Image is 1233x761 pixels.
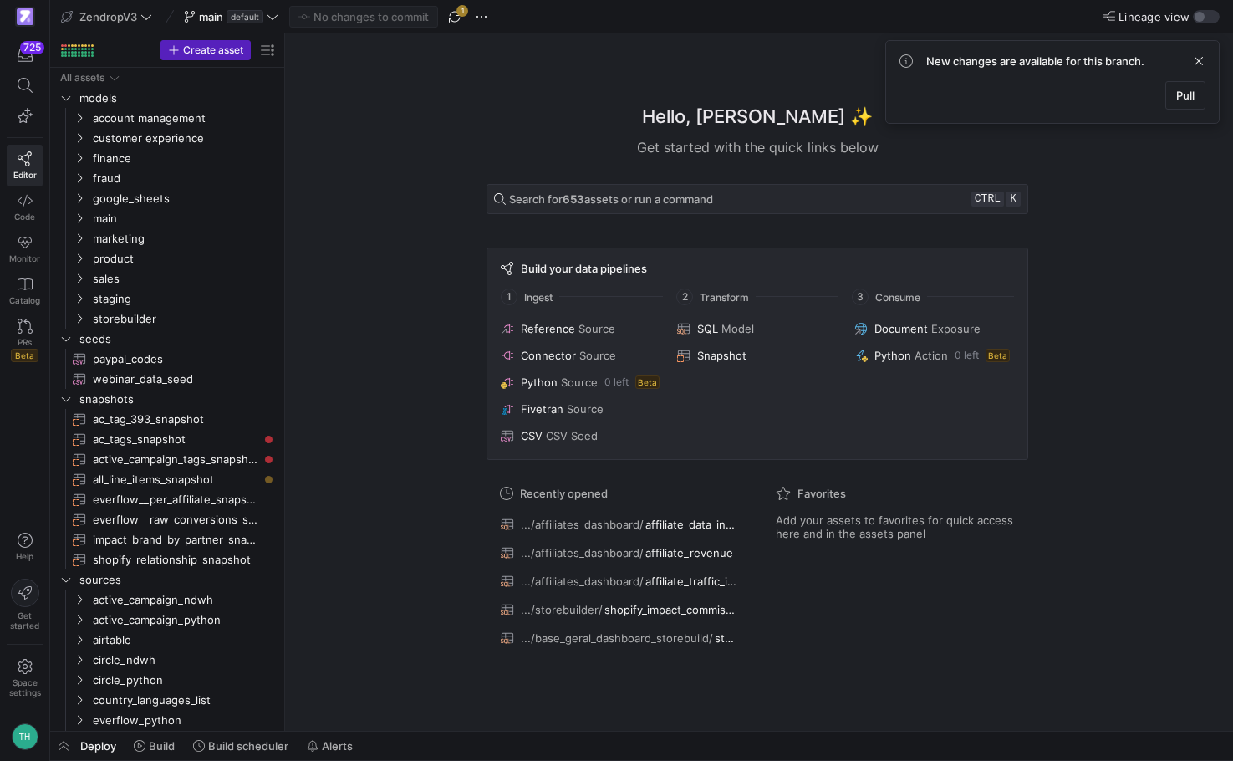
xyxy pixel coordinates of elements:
span: circle_python [93,671,275,690]
button: ConnectorSource [497,345,664,365]
kbd: ctrl [971,192,1004,207]
div: Press SPACE to select this row. [57,88,278,108]
span: Monitor [9,253,40,263]
button: Build scheduler [186,732,296,760]
span: impact_brand_by_partner_snapshot​​​​​​​ [93,530,258,549]
span: main [93,209,275,228]
span: Lineage view [1118,10,1190,23]
span: Source [579,349,616,362]
a: ac_tag_393_snapshot​​​​​​​ [57,409,278,429]
span: everflow_python [93,711,275,730]
span: New changes are available for this branch. [926,54,1144,68]
span: customer experience [93,129,275,148]
div: Press SPACE to select this row. [57,509,278,529]
span: airtable [93,631,275,650]
span: seeds [79,329,275,349]
div: Press SPACE to select this row. [57,630,278,650]
span: marketing [93,229,275,248]
a: webinar_data_seed​​​​​​ [57,369,278,389]
button: ZendropV3 [57,6,156,28]
div: Press SPACE to select this row. [57,309,278,329]
div: Press SPACE to select this row. [57,569,278,590]
span: affiliate_revenue [645,546,733,559]
span: paypal_codes​​​​​​ [93,350,258,369]
span: CSV Seed [546,429,598,442]
span: Connector [521,349,576,362]
span: Pull [1176,89,1195,102]
span: PRs [18,337,32,347]
span: Action [915,349,948,362]
span: Search for assets or run a command [509,192,713,206]
button: .../base_geral_dashboard_storebuild/stg_web_mixpanel_store_builder_events [497,627,742,649]
button: PythonAction0 leftBeta [851,345,1017,365]
span: Snapshot [697,349,746,362]
button: .../affiliates_dashboard/affiliate_revenue [497,542,742,564]
span: Space settings [9,677,41,697]
div: Press SPACE to select this row. [57,429,278,449]
span: sources [79,570,275,590]
h1: Hello, [PERSON_NAME] ✨ [642,103,873,130]
span: Deploy [80,739,116,753]
div: Press SPACE to select this row. [57,610,278,630]
div: Press SPACE to select this row. [57,248,278,268]
span: CSV [521,429,543,442]
span: active_campaign_ndwh [93,590,275,610]
button: Build [126,732,182,760]
span: .../base_geral_dashboard_storebuild/ [521,631,713,645]
span: active_campaign_python [93,610,275,630]
span: fraud [93,169,275,188]
a: active_campaign_tags_snapshot​​​​​​​ [57,449,278,469]
div: Press SPACE to select this row. [57,389,278,409]
a: Editor [7,145,43,186]
a: Monitor [7,228,43,270]
button: Pull [1165,81,1205,110]
span: webinar_data_seed​​​​​​ [93,370,258,389]
span: Beta [635,375,660,389]
span: country_languages_list [93,691,275,710]
a: all_line_items_snapshot​​​​​​​ [57,469,278,489]
span: affiliate_data_input [645,518,738,531]
span: Document [874,322,928,335]
span: ac_tags_snapshot​​​​​​​ [93,430,258,449]
div: Press SPACE to select this row. [57,228,278,248]
span: snapshots [79,390,275,409]
div: Press SPACE to select this row. [57,128,278,148]
span: product [93,249,275,268]
span: Code [14,212,35,222]
span: stg_web_mixpanel_store_builder_events [715,631,738,645]
div: Press SPACE to select this row. [57,409,278,429]
button: Help [7,525,43,569]
span: Get started [10,610,39,631]
span: account management [93,109,275,128]
span: main [199,10,223,23]
div: Press SPACE to select this row. [57,68,278,88]
a: https://storage.googleapis.com/y42-prod-data-exchange/images/qZXOSqkTtPuVcXVzF40oUlM07HVTwZXfPK0U... [7,3,43,31]
span: Source [578,322,615,335]
kbd: k [1006,192,1021,207]
a: shopify_relationship_snapshot​​​​​​​ [57,549,278,569]
span: SQL [697,322,718,335]
a: Catalog [7,270,43,312]
button: FivetranSource [497,399,664,419]
span: everflow__raw_conversions_snapshot​​​​​​​ [93,510,258,529]
span: Editor [13,170,37,180]
button: Snapshot [674,345,840,365]
button: 725 [7,40,43,70]
div: Press SPACE to select this row. [57,168,278,188]
div: Press SPACE to select this row. [57,650,278,670]
span: storebuilder [93,309,275,329]
span: Fivetran [521,402,563,416]
button: Search for653assets or run a commandctrlk [487,184,1028,214]
button: .../storebuilder/shopify_impact_commission [497,599,742,621]
div: Press SPACE to select this row. [57,590,278,610]
span: Create asset [183,44,243,56]
span: circle_ndwh [93,651,275,670]
div: Press SPACE to select this row. [57,188,278,208]
span: shopify_relationship_snapshot​​​​​​​ [93,550,258,569]
div: Press SPACE to select this row. [57,690,278,710]
span: finance [93,149,275,168]
span: Catalog [9,295,40,305]
button: CSVCSV Seed [497,426,664,446]
span: .../affiliates_dashboard/ [521,518,644,531]
a: Code [7,186,43,228]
